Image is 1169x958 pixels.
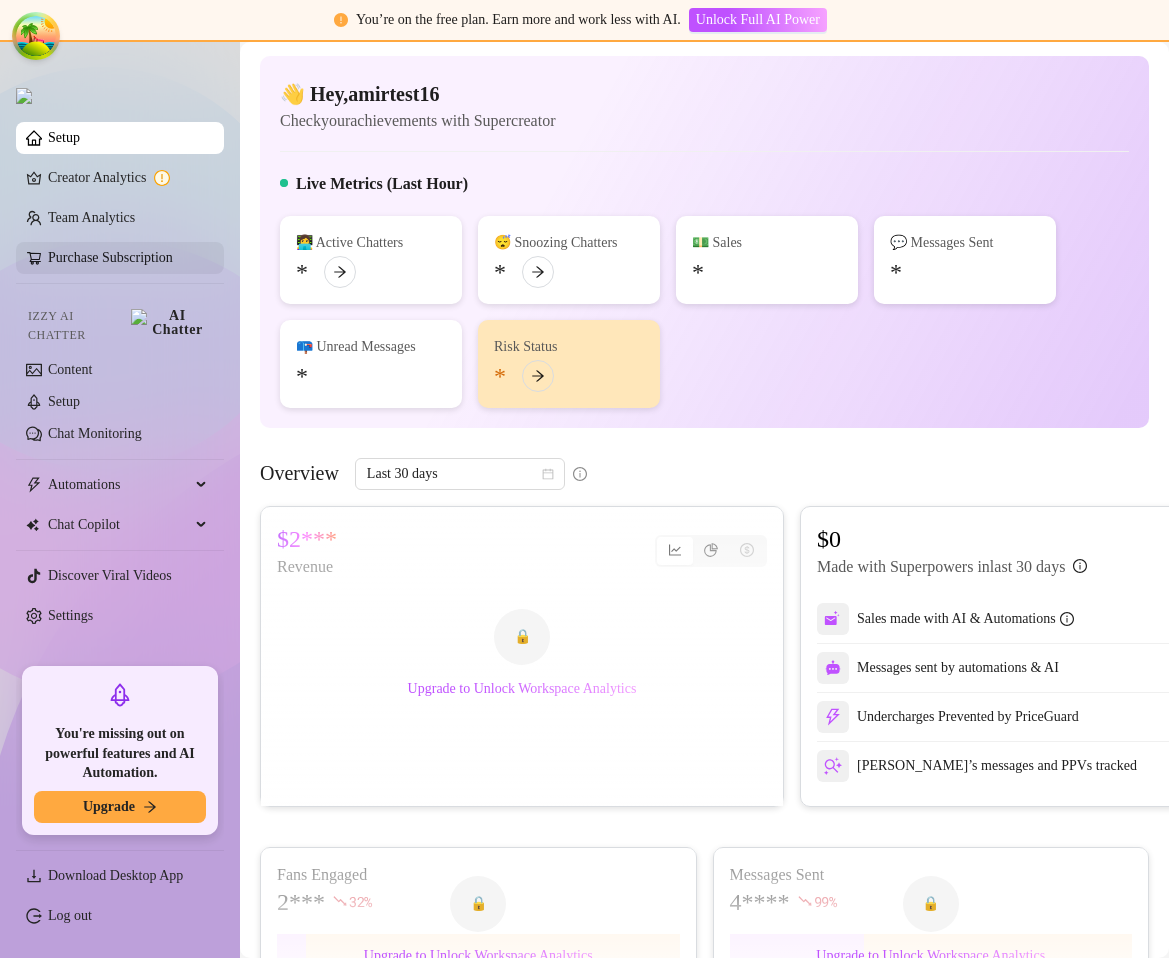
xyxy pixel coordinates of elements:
div: 🔒 [494,609,550,665]
a: Team Analytics [48,210,135,225]
a: Settings [48,608,93,623]
div: 💬 Messages Sent [890,232,1040,254]
a: Discover Viral Videos [48,568,172,583]
img: svg%3e [825,660,841,676]
a: Setup [48,130,80,145]
div: 💵 Sales [692,232,842,254]
a: Chat Monitoring [48,426,142,441]
div: 👩‍💻 Active Chatters [296,232,446,254]
span: Unlock Full AI Power [696,12,820,28]
img: svg%3e [824,708,842,726]
article: Check your achievements with Supercreator [280,108,555,133]
img: AI Chatter [131,309,208,337]
span: info-circle [573,467,587,481]
article: $0 [817,523,1087,555]
div: Messages sent by automations & AI [817,652,1059,684]
a: Creator Analytics exclamation-circle [48,162,208,194]
div: 😴 Snoozing Chatters [494,232,644,254]
span: Automations [48,469,190,501]
span: rocket [108,683,132,707]
span: arrow-right [333,265,347,279]
span: thunderbolt [26,477,42,493]
button: Upgrade to Unlock Workspace Analytics [392,673,653,705]
button: Open Tanstack query devtools [16,16,56,56]
span: You're missing out on powerful features and AI Automation. [34,724,206,783]
span: arrow-right [531,265,545,279]
div: 🔒 [903,876,959,932]
a: Purchase Subscription [48,242,208,274]
span: Upgrade to Unlock Workspace Analytics [408,681,637,697]
span: arrow-right [143,800,157,814]
article: Made with Superpowers in last 30 days [817,555,1065,579]
div: 🔒 [450,876,506,932]
h5: Live Metrics (Last Hour) [296,172,468,196]
button: Upgradearrow-right [34,791,206,823]
button: Unlock Full AI Power [689,8,827,32]
a: Unlock Full AI Power [689,12,827,27]
span: download [26,868,42,884]
span: Last 30 days [367,459,553,489]
div: 📪 Unread Messages [296,336,446,358]
span: exclamation-circle [334,13,348,27]
a: Log out [48,908,92,923]
span: You’re on the free plan. Earn more and work less with AI. [356,12,681,27]
div: Risk Status [494,336,644,358]
div: [PERSON_NAME]’s messages and PPVs tracked [817,750,1137,782]
img: Chat Copilot [26,518,39,532]
span: Upgrade [83,799,135,815]
a: Setup [48,394,80,409]
span: Download Desktop App [48,868,183,883]
img: svg%3e [824,757,842,775]
span: info-circle [1060,612,1074,626]
span: arrow-right [531,369,545,383]
h4: 👋 Hey, amirtest16 [280,80,555,108]
span: Chat Copilot [48,509,190,541]
img: logo.svg [16,88,32,104]
span: calendar [542,468,554,480]
article: Overview [260,458,339,488]
span: Izzy AI Chatter [28,307,123,345]
div: Undercharges Prevented by PriceGuard [817,701,1079,733]
img: svg%3e [824,610,842,628]
div: Sales made with AI & Automations [857,608,1074,630]
a: Content [48,362,92,377]
span: info-circle [1073,559,1087,573]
